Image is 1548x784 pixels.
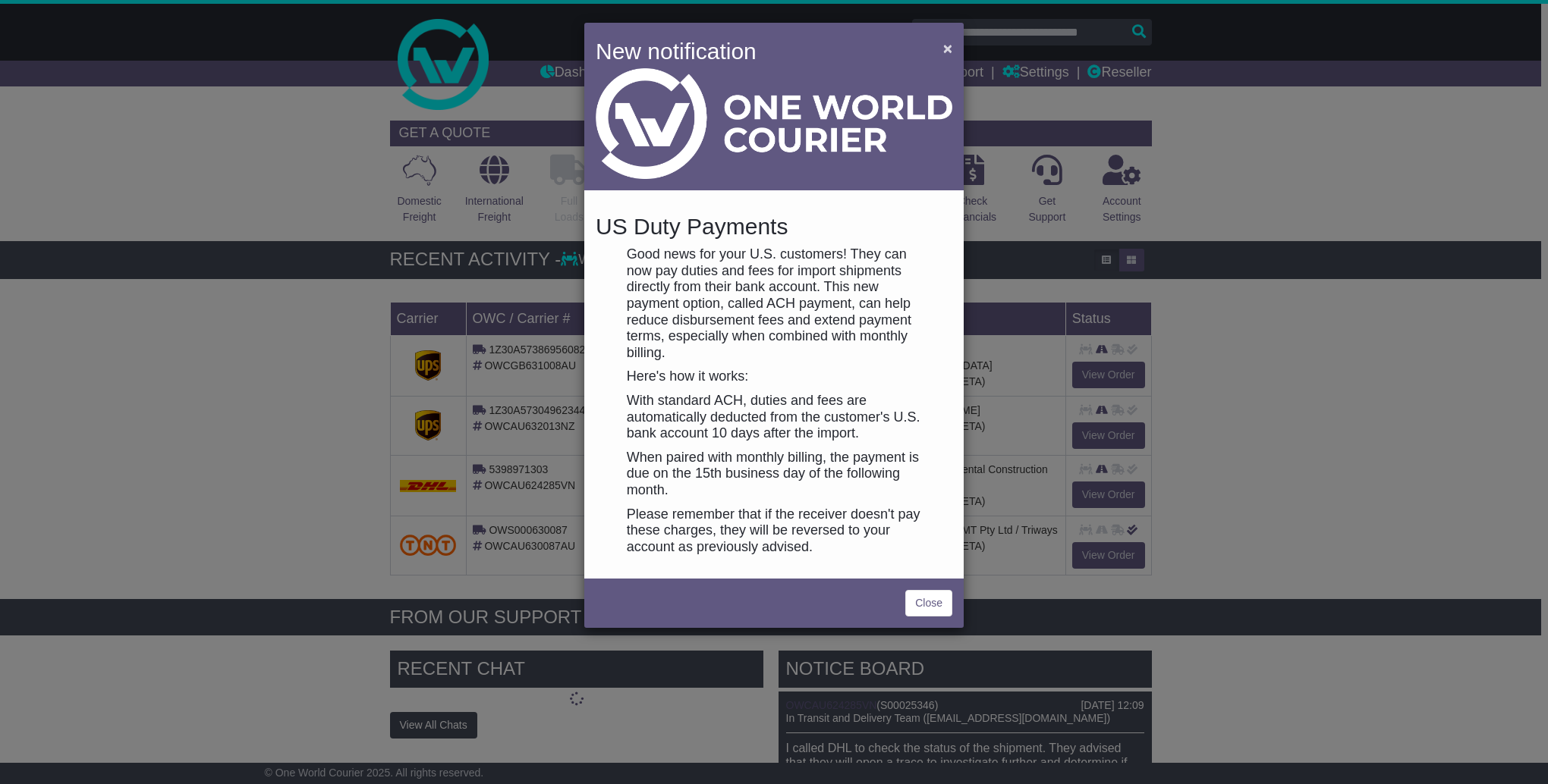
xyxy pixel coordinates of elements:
a: Close [905,590,952,616]
p: Please remember that if the receiver doesn't pay these charges, they will be reversed to your acc... [627,506,921,556]
button: Close [936,33,960,64]
p: With standard ACH, duties and fees are automatically deducted from the customer's U.S. bank accou... [627,393,921,442]
h4: New notification [596,34,921,68]
h4: US Duty Payments [596,214,952,239]
span: × [943,39,952,57]
p: Here's how it works: [627,368,921,385]
p: Good news for your U.S. customers! They can now pay duties and fees for import shipments directly... [627,246,921,361]
p: When paired with monthly billing, the payment is due on the 15th business day of the following mo... [627,450,921,499]
img: Light [596,68,952,179]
